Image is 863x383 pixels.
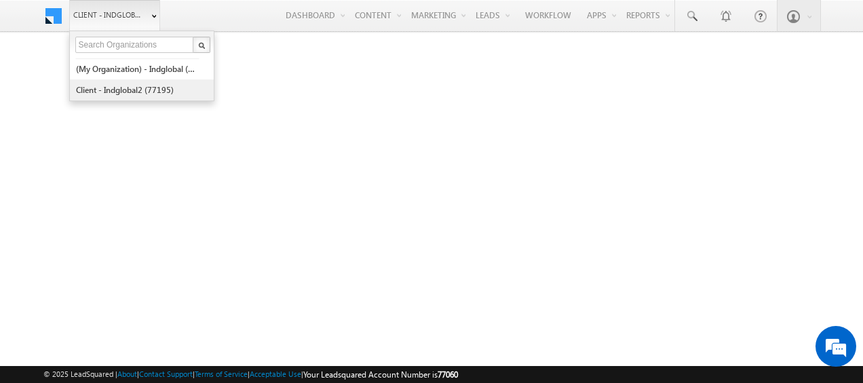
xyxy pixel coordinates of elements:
input: Search Organizations [75,37,195,53]
img: Search [198,42,205,49]
span: Your Leadsquared Account Number is [303,369,458,380]
a: (My Organization) - indglobal (48060) [75,58,199,79]
a: Client - indglobal2 (77195) [75,79,199,101]
div: Minimize live chat window [223,7,255,39]
a: About [117,369,137,378]
textarea: Type your message and hit 'Enter' [18,126,248,282]
span: © 2025 LeadSquared | | | | | [43,368,458,381]
a: Acceptable Use [250,369,301,378]
span: Client - indglobal1 (77060) [73,8,145,22]
span: 77060 [438,369,458,380]
a: Contact Support [139,369,193,378]
img: d_60004797649_company_0_60004797649 [23,71,57,89]
em: Start Chat [185,293,246,312]
a: Terms of Service [195,369,248,378]
div: Chat with us now [71,71,228,89]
